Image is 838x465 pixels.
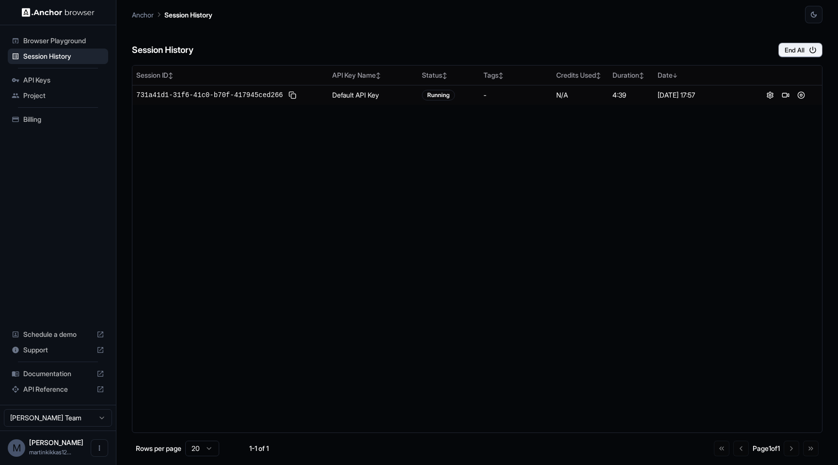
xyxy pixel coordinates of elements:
[8,88,108,103] div: Project
[23,36,104,46] span: Browser Playground
[499,72,503,79] span: ↕
[136,70,324,80] div: Session ID
[23,91,104,100] span: Project
[91,439,108,457] button: Open menu
[612,90,650,100] div: 4:39
[328,85,418,105] td: Default API Key
[23,330,93,339] span: Schedule a demo
[8,327,108,342] div: Schedule a demo
[8,382,108,397] div: API Reference
[556,90,605,100] div: N/A
[753,444,780,453] div: Page 1 of 1
[483,90,548,100] div: -
[235,444,283,453] div: 1-1 of 1
[22,8,95,17] img: Anchor Logo
[778,43,822,57] button: End All
[658,70,745,80] div: Date
[612,70,650,80] div: Duration
[23,51,104,61] span: Session History
[23,115,104,124] span: Billing
[132,9,212,20] nav: breadcrumb
[332,70,414,80] div: API Key Name
[639,72,644,79] span: ↕
[8,72,108,88] div: API Keys
[658,90,745,100] div: [DATE] 17:57
[29,448,71,456] span: martinkikkas12@gmail.com
[442,72,447,79] span: ↕
[23,345,93,355] span: Support
[132,10,154,20] p: Anchor
[23,369,93,379] span: Documentation
[29,438,83,447] span: Martin Kikkas
[8,366,108,382] div: Documentation
[376,72,381,79] span: ↕
[23,384,93,394] span: API Reference
[168,72,173,79] span: ↕
[164,10,212,20] p: Session History
[422,90,455,100] div: Running
[136,444,181,453] p: Rows per page
[673,72,677,79] span: ↓
[8,342,108,358] div: Support
[596,72,601,79] span: ↕
[483,70,548,80] div: Tags
[556,70,605,80] div: Credits Used
[132,43,193,57] h6: Session History
[23,75,104,85] span: API Keys
[8,49,108,64] div: Session History
[422,70,476,80] div: Status
[8,33,108,49] div: Browser Playground
[8,439,25,457] div: M
[136,90,283,100] span: 731a41d1-31f6-41c0-b70f-417945ced266
[8,112,108,127] div: Billing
